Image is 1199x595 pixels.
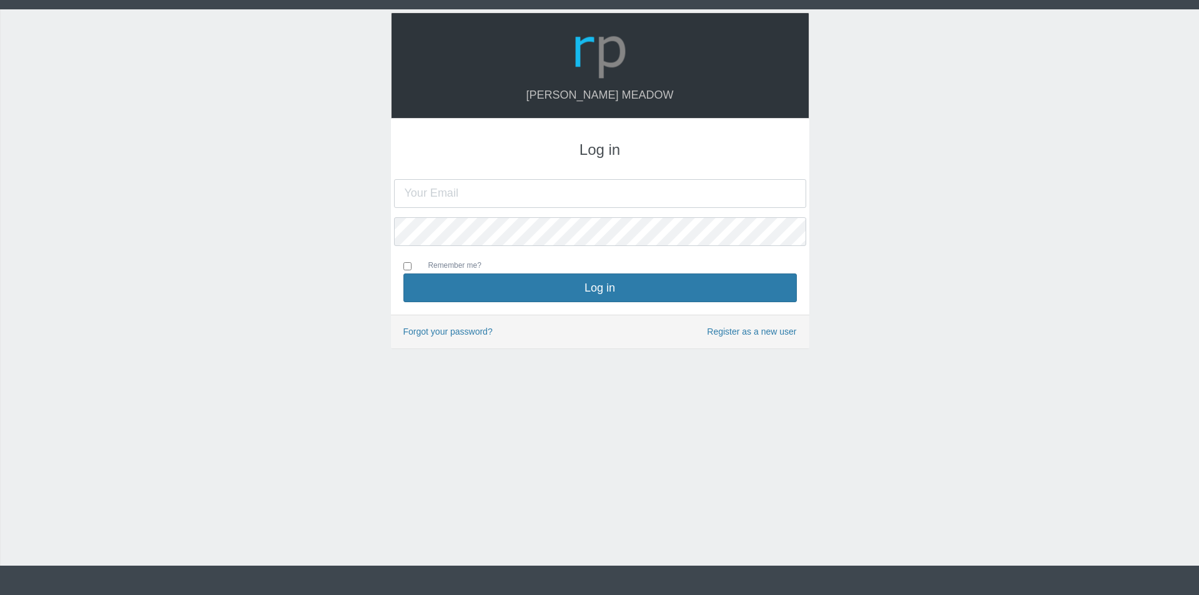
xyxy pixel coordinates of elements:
[403,142,797,158] h3: Log in
[707,325,796,339] a: Register as a new user
[404,89,796,102] h4: [PERSON_NAME] Meadow
[403,273,797,302] button: Log in
[394,179,806,208] input: Your Email
[403,327,493,337] a: Forgot your password?
[570,22,630,82] img: Logo
[416,260,481,273] label: Remember me?
[403,262,412,270] input: Remember me?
